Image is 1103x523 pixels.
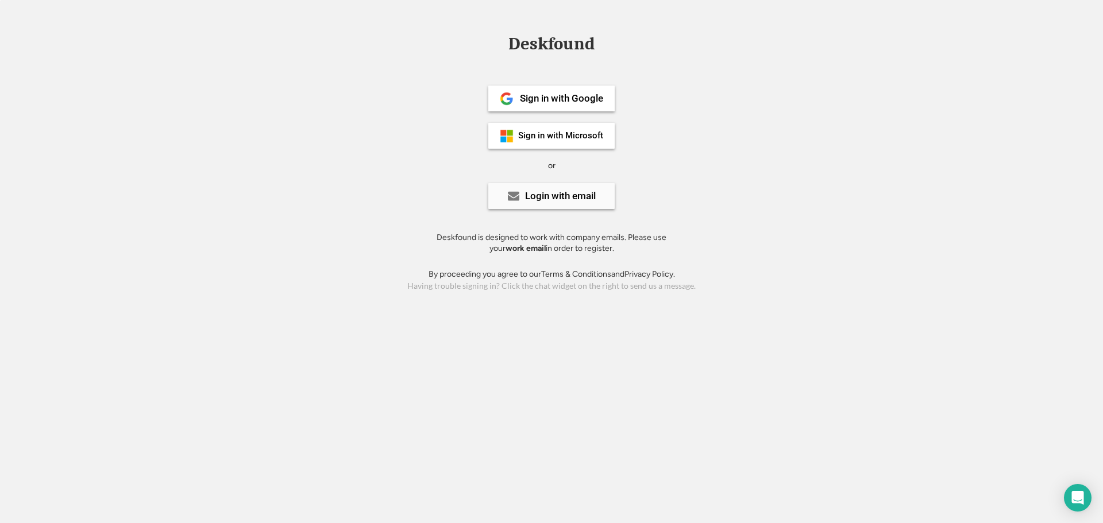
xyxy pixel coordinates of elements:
[548,160,556,172] div: or
[422,232,681,254] div: Deskfound is designed to work with company emails. Please use your in order to register.
[506,243,546,253] strong: work email
[624,269,675,279] a: Privacy Policy.
[1064,484,1092,512] div: Open Intercom Messenger
[500,129,514,143] img: ms-symbollockup_mssymbol_19.png
[541,269,611,279] a: Terms & Conditions
[525,191,596,201] div: Login with email
[503,35,600,53] div: Deskfound
[429,269,675,280] div: By proceeding you agree to our and
[520,94,603,103] div: Sign in with Google
[518,131,603,140] div: Sign in with Microsoft
[500,92,514,106] img: 1024px-Google__G__Logo.svg.png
